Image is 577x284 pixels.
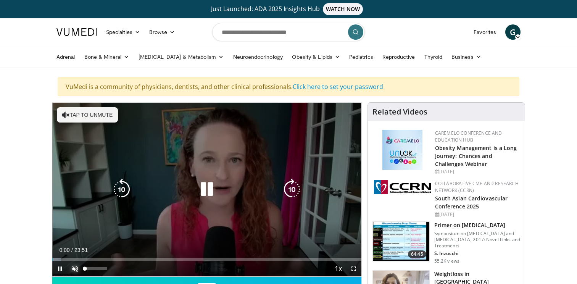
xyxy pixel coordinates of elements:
[134,49,229,65] a: [MEDICAL_DATA] & Metabolism
[52,49,80,65] a: Adrenal
[435,144,517,168] a: Obesity Management is a Long Journey: Chances and Challenges Webinar
[71,247,73,253] span: /
[56,28,97,36] img: VuMedi Logo
[323,3,363,15] span: WATCH NOW
[52,261,68,276] button: Pause
[229,49,287,65] a: Neuroendocrinology
[434,250,520,257] p: S. Inzucchi
[372,221,520,264] a: 64:45 Primer on [MEDICAL_DATA] Symposium on [MEDICAL_DATA] and [MEDICAL_DATA] 2017: Novel Links a...
[435,195,508,210] a: South Asian Cardiovascular Conference 2025
[58,77,519,96] div: VuMedi is a community of physicians, dentists, and other clinical professionals.
[52,258,361,261] div: Progress Bar
[287,49,345,65] a: Obesity & Lipids
[85,267,106,270] div: Volume Level
[435,168,519,175] div: [DATE]
[345,49,378,65] a: Pediatrics
[374,180,431,194] img: a04ee3ba-8487-4636-b0fb-5e8d268f3737.png.150x105_q85_autocrop_double_scale_upscale_version-0.2.png
[505,24,521,40] a: G
[447,49,486,65] a: Business
[59,247,69,253] span: 0:00
[420,49,447,65] a: Thyroid
[373,222,429,261] img: 022d2313-3eaa-4549-99ac-ae6801cd1fdc.150x105_q85_crop-smart_upscale.jpg
[382,130,422,170] img: 45df64a9-a6de-482c-8a90-ada250f7980c.png.150x105_q85_autocrop_double_scale_upscale_version-0.2.jpg
[58,3,519,15] a: Just Launched: ADA 2025 Insights HubWATCH NOW
[80,49,134,65] a: Bone & Mineral
[372,107,427,116] h4: Related Videos
[346,261,361,276] button: Fullscreen
[212,23,365,41] input: Search topics, interventions
[293,82,383,91] a: Click here to set your password
[145,24,180,40] a: Browse
[435,130,502,143] a: CaReMeLO Conference and Education Hub
[331,261,346,276] button: Playback Rate
[469,24,501,40] a: Favorites
[378,49,420,65] a: Reproductive
[52,103,361,277] video-js: Video Player
[434,221,520,229] h3: Primer on [MEDICAL_DATA]
[57,107,118,123] button: Tap to unmute
[435,180,519,194] a: Collaborative CME and Research Network (CCRN)
[434,231,520,249] p: Symposium on [MEDICAL_DATA] and [MEDICAL_DATA] 2017: Novel Links and Treatments
[68,261,83,276] button: Unmute
[434,258,459,264] p: 55.2K views
[408,250,426,258] span: 64:45
[74,247,88,253] span: 23:51
[435,211,519,218] div: [DATE]
[102,24,145,40] a: Specialties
